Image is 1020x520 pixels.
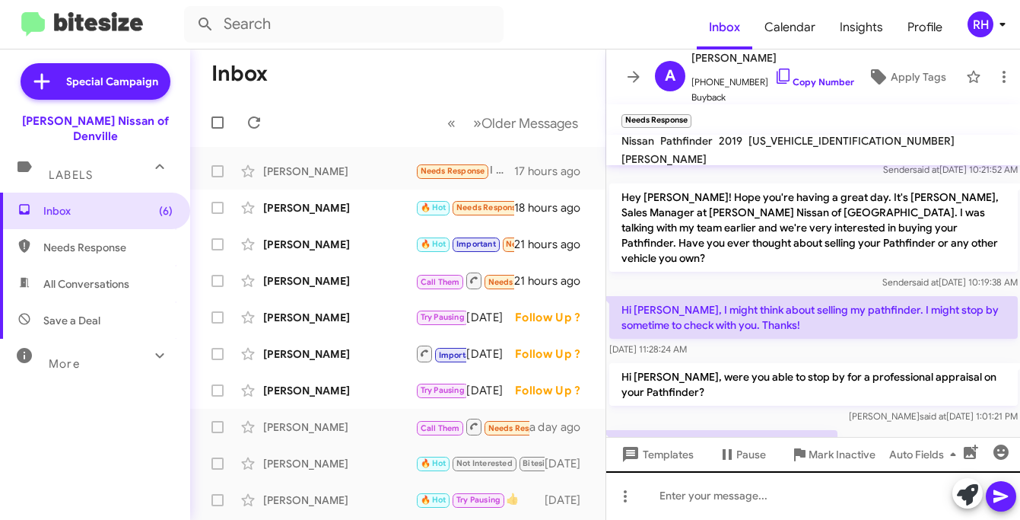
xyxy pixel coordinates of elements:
div: [DATE] [466,346,515,362]
div: a day ago [529,420,593,435]
span: Auto Fields [889,441,962,468]
button: Pause [706,441,778,468]
span: 🔥 Hot [421,203,446,212]
span: More [49,357,80,371]
span: [US_VEHICLE_IDENTIFICATION_NUMBER] [748,134,955,148]
div: 👍 [415,491,545,509]
div: [PERSON_NAME] [263,383,415,398]
div: Follow Up ? [515,383,593,398]
span: Inbox [43,203,173,219]
button: Auto Fields [877,441,974,468]
div: [PERSON_NAME] [263,420,415,435]
span: said at [919,410,945,422]
span: Bitesize Pro-Tip! [523,458,586,468]
p: Hey [PERSON_NAME]! Hope you're having a great day. It's [PERSON_NAME], Sales Manager at [PERSON_N... [609,183,1018,272]
span: Templates [618,441,694,468]
a: Insights [828,5,895,49]
div: Follow Up ? [515,346,593,362]
span: 🔥 Hot [421,495,446,505]
button: RH [955,11,1003,37]
span: Apply Tags [891,63,946,91]
div: Inbound Call [415,271,514,290]
button: Previous [438,107,465,139]
span: [PHONE_NUMBER] [691,67,854,90]
span: Sender [DATE] 10:19:38 AM [882,276,1017,288]
span: 🔥 Hot [421,458,446,468]
div: 21 hours ago [514,237,593,252]
span: Buyback [691,90,854,105]
span: said at [912,164,939,175]
span: Special Campaign [66,74,158,89]
span: Try Pausing [421,385,465,395]
span: » [473,113,481,132]
div: [DATE] [466,383,515,398]
span: Needs Response [43,240,173,255]
span: A [665,64,675,88]
span: said at [911,276,938,288]
span: « [447,113,456,132]
a: Inbox [697,5,752,49]
div: [PERSON_NAME] [263,346,415,362]
div: [PERSON_NAME] [263,200,415,215]
button: Apply Tags [854,63,958,91]
span: [PERSON_NAME] [691,49,854,67]
a: Copy Number [774,76,854,88]
span: Pathfinder [660,134,713,148]
div: [DATE] [466,310,515,325]
div: 18 hours ago [514,200,593,215]
div: [DATE] [545,493,593,508]
span: Needs Response [506,239,570,249]
div: [DATE] [545,456,593,471]
a: Calendar [752,5,828,49]
small: Needs Response [621,114,691,128]
span: Call Them [421,423,460,433]
div: Will do, see you [DATE] [415,308,466,326]
div: RH [968,11,993,37]
span: Not Interested [456,458,513,468]
span: Needs Response [488,423,553,433]
input: Search [184,6,504,43]
span: Important [439,350,478,360]
span: Needs Response [456,203,521,212]
span: (6) [159,203,173,219]
div: [PERSON_NAME] [263,310,415,325]
div: [PERSON_NAME] [263,164,415,179]
span: Try Pausing [456,495,500,505]
a: Special Campaign [21,63,170,100]
div: 17 hours ago [514,164,593,179]
div: [PERSON_NAME] [263,456,415,471]
div: Thank you [415,381,466,399]
nav: Page navigation example [439,107,587,139]
div: I understand, feel free to reach out should you find yourself in the market for a vehicle. [415,344,466,363]
a: Profile [895,5,955,49]
div: Inbound Call [415,417,529,436]
span: [PERSON_NAME] [621,152,707,166]
span: Try Pausing [421,312,465,322]
h1: Inbox [211,62,268,86]
button: Mark Inactive [778,441,888,468]
span: Sender [DATE] 10:21:52 AM [882,164,1017,175]
span: Call Them [421,277,460,287]
div: Follow Up ? [515,310,593,325]
span: Older Messages [481,115,578,132]
button: Next [464,107,587,139]
span: Mark Inactive [809,441,875,468]
div: Well my car is in perfect condition - go off that [415,235,514,253]
span: Labels [49,168,93,182]
span: Nissan [621,134,654,148]
span: 🔥 Hot [421,239,446,249]
span: Save a Deal [43,313,100,328]
span: [DATE] 11:28:24 AM [609,343,687,355]
div: [PERSON_NAME] [263,493,415,508]
div: 21 hours ago [514,273,593,289]
span: [PERSON_NAME] [DATE] 1:01:21 PM [848,410,1017,422]
span: Important [456,239,496,249]
div: I will stop by sometime over the weekend. [415,162,514,180]
span: Needs Response [488,277,553,287]
span: Pause [736,441,766,468]
p: I will stop by sometime over the weekend. [609,430,837,458]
